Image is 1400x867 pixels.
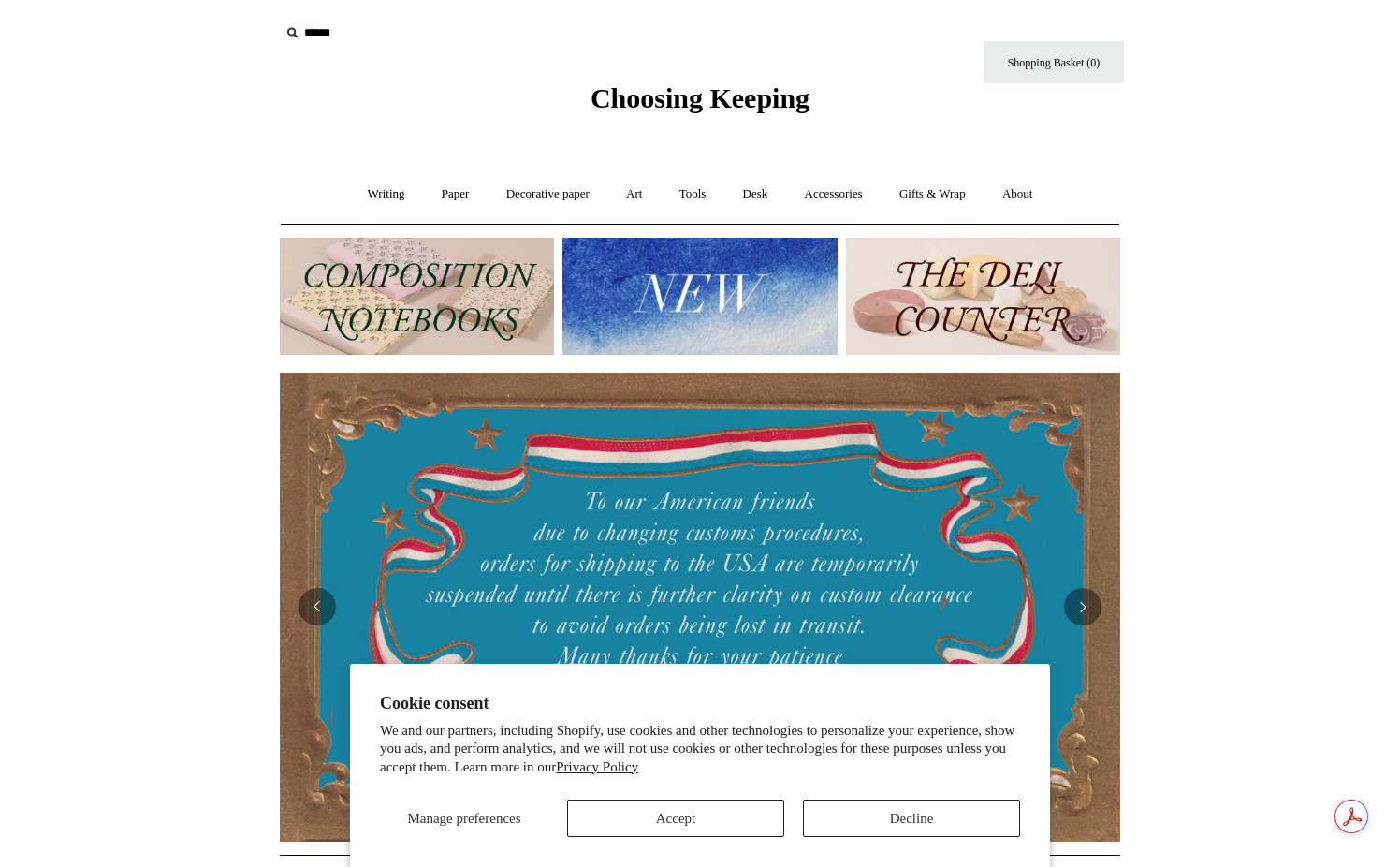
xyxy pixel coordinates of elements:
[803,800,1020,837] button: Decline
[380,722,1020,777] p: We and our partners, including Shopify, use cookies and other technologies to personalize your ex...
[663,169,723,219] a: Tools
[425,169,487,219] a: Paper
[489,169,606,219] a: Decorative paper
[562,238,837,355] img: New.jpg__PID:f73bdf93-380a-4a35-bcfe-7823039498e1
[609,169,659,219] a: Art
[591,82,809,113] span: Choosing Keeping
[984,41,1124,83] a: Shopping Basket (0)
[380,694,1020,713] h2: Cookie consent
[280,238,554,355] img: 202302 Composition ledgers.jpg__PID:69722ee6-fa44-49dd-a067-31375e5d54ec
[882,169,983,219] a: Gifts & Wrap
[299,588,336,625] button: Previous
[985,169,1050,219] a: About
[567,800,784,837] button: Accept
[407,811,520,826] span: Manage preferences
[1064,588,1101,625] button: Next
[380,800,548,837] button: Manage preferences
[591,97,809,110] a: Choosing Keeping
[846,238,1120,355] img: The Deli Counter
[726,169,785,219] a: Desk
[351,169,422,219] a: Writing
[788,169,880,219] a: Accessories
[280,373,1120,841] img: USA PSA .jpg__PID:33428022-6587-48b7-8b57-d7eefc91f15a
[556,759,638,774] a: Privacy Policy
